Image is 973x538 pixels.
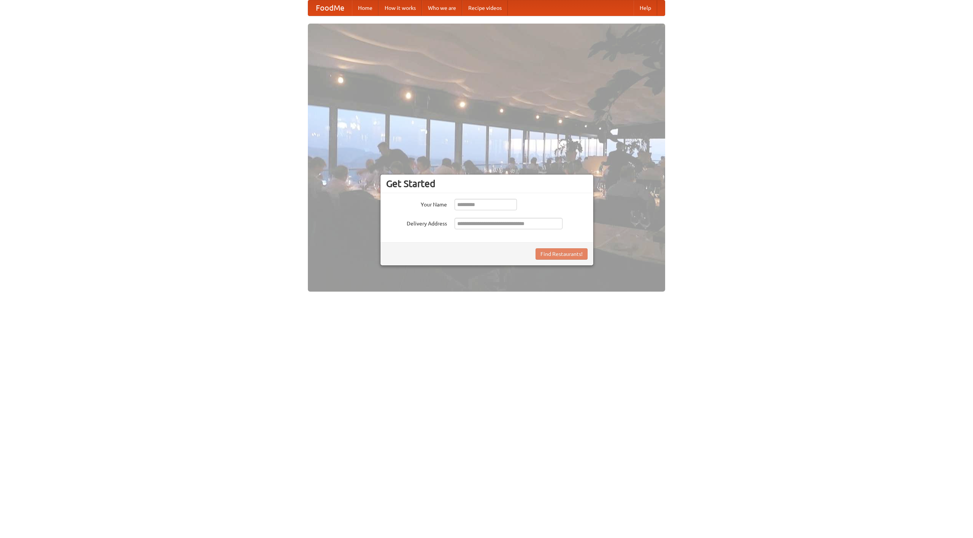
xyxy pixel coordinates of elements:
a: Home [352,0,379,16]
a: Who we are [422,0,462,16]
button: Find Restaurants! [536,248,588,260]
a: FoodMe [308,0,352,16]
h3: Get Started [386,178,588,189]
label: Delivery Address [386,218,447,227]
label: Your Name [386,199,447,208]
a: Recipe videos [462,0,508,16]
a: How it works [379,0,422,16]
a: Help [634,0,657,16]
